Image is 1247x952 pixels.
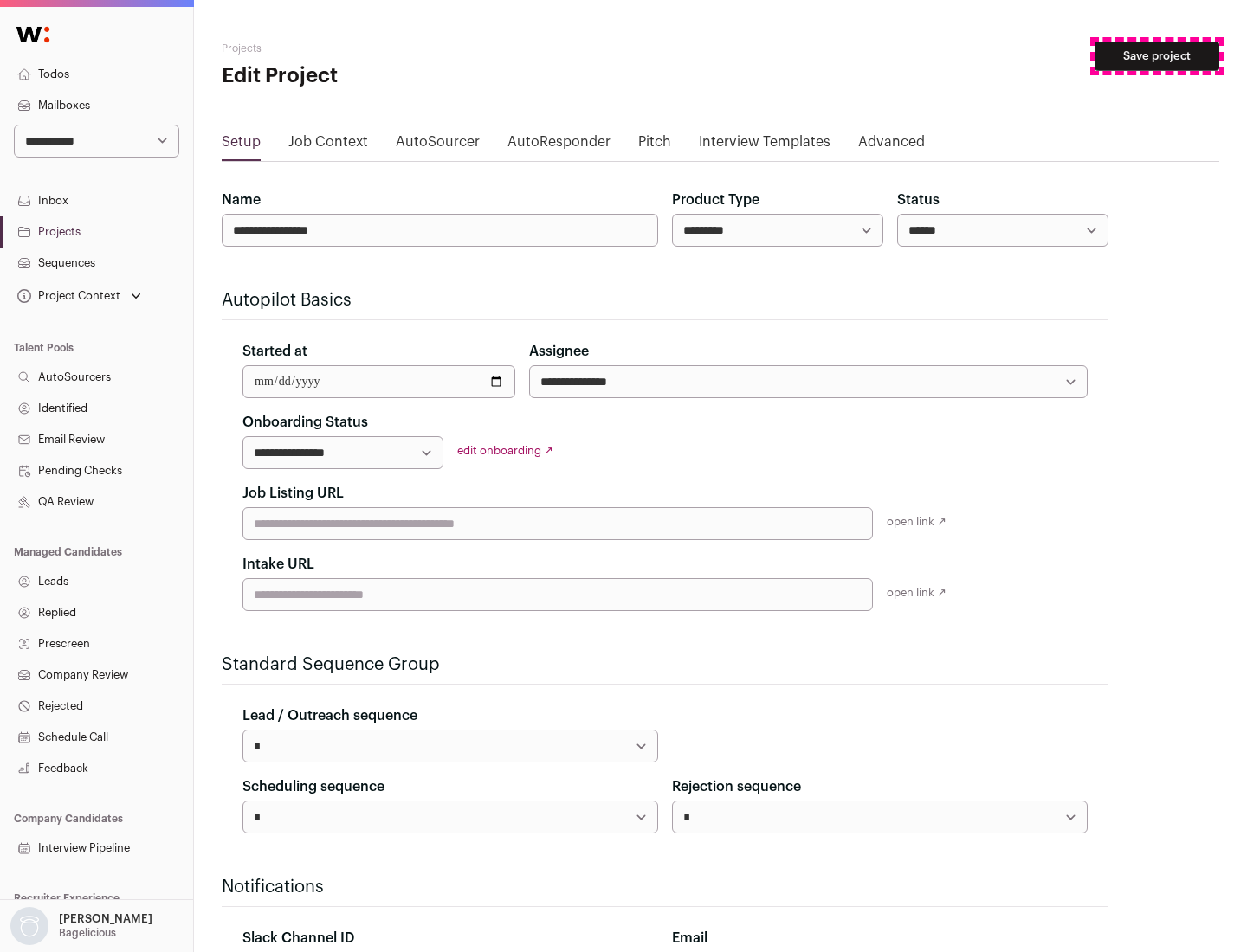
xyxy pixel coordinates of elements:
[222,190,261,210] label: Name
[1095,42,1219,71] button: Save project
[10,907,48,945] img: nopic.png
[507,132,611,159] a: AutoResponder
[699,132,830,159] a: Interview Templates
[242,928,354,949] label: Slack Channel ID
[638,132,671,159] a: Pitch
[222,288,1108,312] h2: Autopilot Basics
[14,284,145,308] button: Open dropdown
[672,928,1088,949] div: Email
[672,190,759,210] label: Product Type
[858,132,925,159] a: Advanced
[457,445,553,456] a: edit onboarding ↗
[396,132,480,159] a: AutoSourcer
[14,289,120,303] div: Project Context
[222,132,261,159] a: Setup
[242,341,307,362] label: Started at
[288,132,368,159] a: Job Context
[242,412,368,433] label: Onboarding Status
[7,17,59,52] img: Wellfound
[242,554,314,575] label: Intake URL
[672,776,801,797] label: Rejection sequence
[59,926,116,940] p: Bagelicious
[222,62,554,90] h1: Edit Project
[242,705,417,726] label: Lead / Outreach sequence
[897,190,940,210] label: Status
[529,341,589,362] label: Assignee
[242,483,344,504] label: Job Listing URL
[242,776,384,797] label: Scheduling sequence
[7,907,156,945] button: Open dropdown
[222,42,554,55] h2: Projects
[59,912,152,926] p: [PERSON_NAME]
[222,875,1108,899] h2: Notifications
[222,653,1108,677] h2: Standard Sequence Group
